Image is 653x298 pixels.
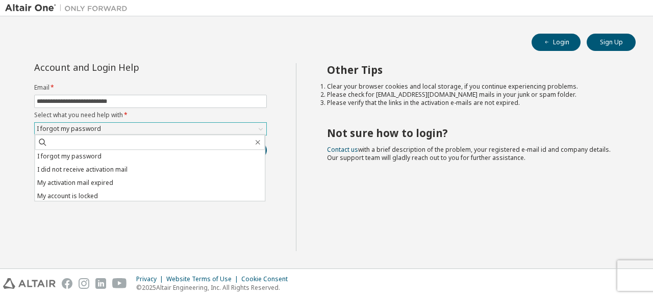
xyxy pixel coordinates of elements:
li: Clear your browser cookies and local storage, if you continue experiencing problems. [327,83,618,91]
label: Email [34,84,267,92]
button: Sign Up [587,34,636,51]
img: facebook.svg [62,278,72,289]
div: I forgot my password [35,123,266,135]
button: Login [532,34,581,51]
div: Cookie Consent [241,275,294,283]
img: youtube.svg [112,278,127,289]
h2: Not sure how to login? [327,126,618,140]
img: linkedin.svg [95,278,106,289]
h2: Other Tips [327,63,618,76]
img: instagram.svg [79,278,89,289]
li: Please verify that the links in the activation e-mails are not expired. [327,99,618,107]
label: Select what you need help with [34,111,267,119]
div: Account and Login Help [34,63,220,71]
li: I forgot my password [35,150,265,163]
img: altair_logo.svg [3,278,56,289]
span: with a brief description of the problem, your registered e-mail id and company details. Our suppo... [327,145,611,162]
p: © 2025 Altair Engineering, Inc. All Rights Reserved. [136,283,294,292]
a: Contact us [327,145,358,154]
img: Altair One [5,3,133,13]
div: Website Terms of Use [166,275,241,283]
div: I forgot my password [35,123,103,134]
li: Please check for [EMAIL_ADDRESS][DOMAIN_NAME] mails in your junk or spam folder. [327,91,618,99]
div: Privacy [136,275,166,283]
